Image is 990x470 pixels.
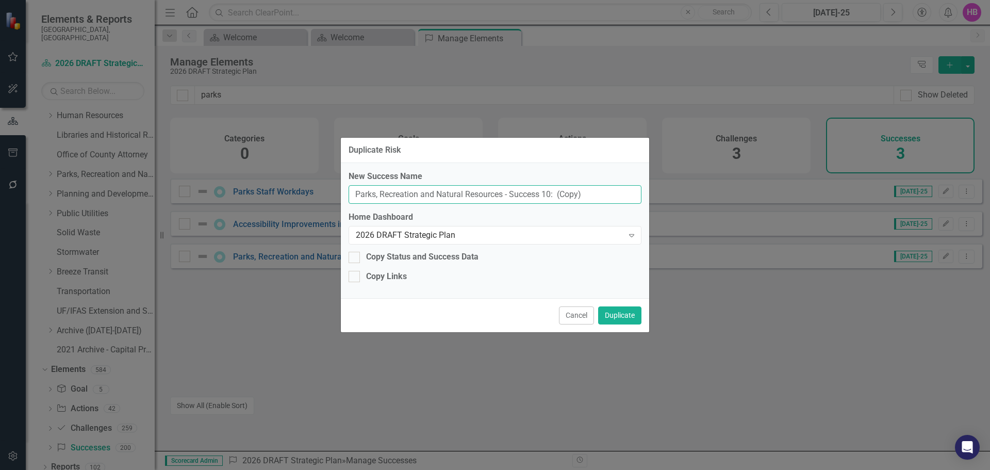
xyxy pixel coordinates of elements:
label: Home Dashboard [349,212,641,223]
div: Duplicate Risk [349,145,401,155]
label: New Success Name [349,171,641,183]
input: Name [349,185,641,204]
button: Cancel [559,306,594,325]
button: Duplicate [598,306,641,325]
div: Copy Links [366,271,407,283]
div: Open Intercom Messenger [955,435,980,460]
div: 2026 DRAFT Strategic Plan [356,230,623,241]
div: Copy Status and Success Data [366,251,478,263]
